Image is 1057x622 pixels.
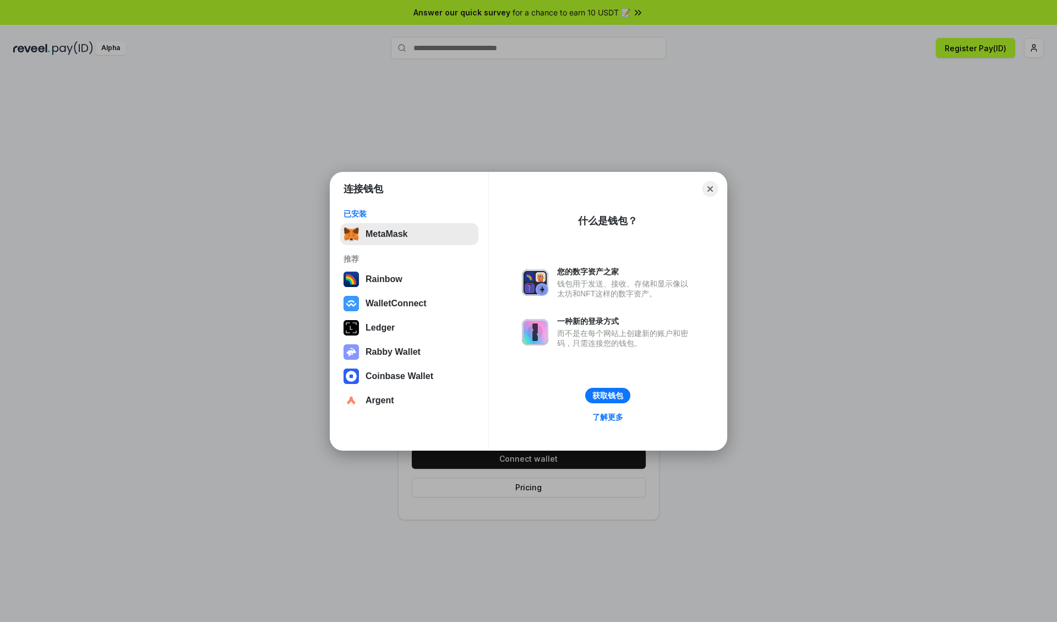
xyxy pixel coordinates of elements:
[344,226,359,242] img: svg+xml,%3Csvg%20fill%3D%22none%22%20height%3D%2233%22%20viewBox%3D%220%200%2035%2033%22%20width%...
[592,412,623,422] div: 了解更多
[702,181,718,197] button: Close
[340,317,478,339] button: Ledger
[366,274,402,284] div: Rainbow
[557,328,694,348] div: 而不是在每个网站上创建新的账户和密码，只需连接您的钱包。
[344,320,359,336] img: svg+xml,%3Csvg%20xmlns%3D%22http%3A%2F%2Fwww.w3.org%2F2000%2Fsvg%22%20width%3D%2228%22%20height%3...
[557,267,694,277] div: 您的数字资产之家
[340,390,478,412] button: Argent
[366,371,433,381] div: Coinbase Wallet
[344,272,359,287] img: svg+xml,%3Csvg%20width%3D%22120%22%20height%3D%22120%22%20viewBox%3D%220%200%20120%20120%22%20fil...
[344,369,359,384] img: svg+xml,%3Csvg%20width%3D%2228%22%20height%3D%2228%22%20viewBox%3D%220%200%2028%2028%22%20fill%3D...
[578,214,638,228] div: 什么是钱包？
[557,279,694,299] div: 钱包用于发送、接收、存储和显示像以太坊和NFT这样的数字资产。
[522,319,548,345] img: svg+xml,%3Csvg%20xmlns%3D%22http%3A%2F%2Fwww.w3.org%2F2000%2Fsvg%22%20fill%3D%22none%22%20viewBox...
[340,365,478,387] button: Coinbase Wallet
[585,388,630,403] button: 获取钱包
[340,223,478,245] button: MetaMask
[344,254,475,264] div: 推荐
[344,393,359,408] img: svg+xml,%3Csvg%20width%3D%2228%22%20height%3D%2228%22%20viewBox%3D%220%200%2028%2028%22%20fill%3D...
[586,410,630,424] a: 了解更多
[344,344,359,360] img: svg+xml,%3Csvg%20xmlns%3D%22http%3A%2F%2Fwww.w3.org%2F2000%2Fsvg%22%20fill%3D%22none%22%20viewBox...
[366,347,421,357] div: Rabby Wallet
[366,299,427,309] div: WalletConnect
[366,396,394,405] div: Argent
[340,293,478,315] button: WalletConnect
[340,268,478,290] button: Rainbow
[557,316,694,326] div: 一种新的登录方式
[592,391,623,401] div: 获取钱包
[344,209,475,219] div: 已安装
[340,341,478,363] button: Rabby Wallet
[366,323,395,333] div: Ledger
[344,296,359,311] img: svg+xml,%3Csvg%20width%3D%2228%22%20height%3D%2228%22%20viewBox%3D%220%200%2028%2028%22%20fill%3D...
[344,182,383,196] h1: 连接钱包
[366,229,407,239] div: MetaMask
[522,269,548,296] img: svg+xml,%3Csvg%20xmlns%3D%22http%3A%2F%2Fwww.w3.org%2F2000%2Fsvg%22%20fill%3D%22none%22%20viewBox...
